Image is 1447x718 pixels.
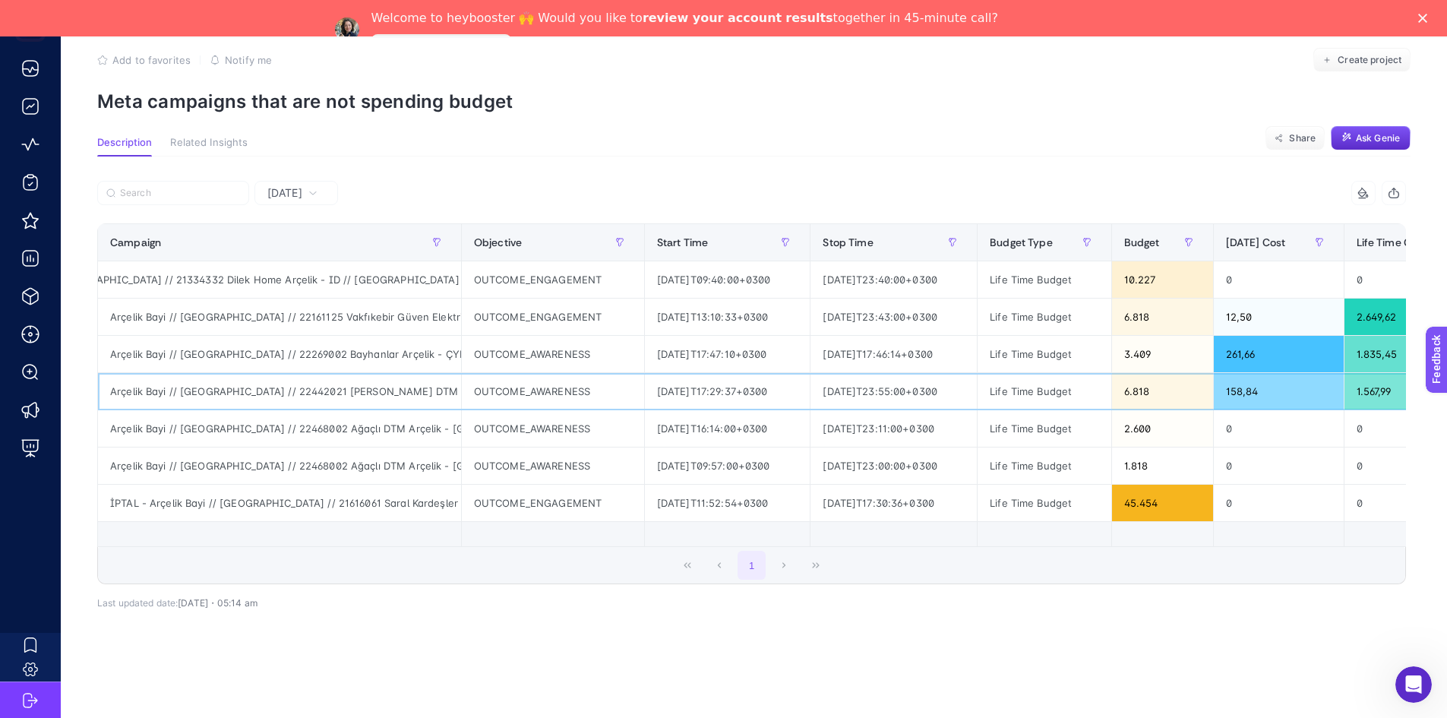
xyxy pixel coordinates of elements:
div: Close [1418,14,1433,23]
div: İPTAL - Arçelik Bayi // [GEOGRAPHIC_DATA] // 21616061 Saral Kardeşler Arçelik - Bursa - ÇYK // Fa... [98,485,461,521]
div: 6.818 [1112,299,1213,335]
div: Arçelik Bayi // [GEOGRAPHIC_DATA] // 22269002 Bayhanlar Arçelik - ÇYK // [GEOGRAPHIC_DATA] - Bayb... [98,336,461,372]
div: [DATE]T23:43:00+0300 [810,299,977,335]
div: Life Time Budget [978,410,1111,447]
div: OUTCOME_AWARENESS [462,448,644,484]
div: [DATE]T23:55:00+0300 [810,373,977,410]
span: Share [1289,132,1316,144]
div: 0 [1214,410,1344,447]
img: Profile image for Neslihan [335,17,359,42]
div: Arçelik Bayi // [GEOGRAPHIC_DATA] // 22442021 [PERSON_NAME] DTM Arçelik - // [GEOGRAPHIC_DATA] Bö... [98,373,461,410]
div: Arçelik Bayi // [GEOGRAPHIC_DATA] // 22161125 Vakfıkebir Güven Elektrikli - ÇYK // [GEOGRAPHIC_DA... [98,299,461,335]
div: OUTCOME_ENGAGEMENT [462,261,644,298]
div: 0 [1214,261,1344,298]
span: Budget Type [990,236,1053,248]
button: Notify me [210,54,272,66]
div: 0 [1214,448,1344,484]
span: Ask Genie [1356,132,1400,144]
div: [DATE]T11:52:54+0300 [645,485,810,521]
div: Life Time Budget [978,336,1111,372]
div: 0 [1214,485,1344,521]
div: [DATE]T17:46:14+0300 [810,336,977,372]
div: [DATE]T17:30:36+0300 [810,485,977,521]
div: [DATE]T23:40:00+0300 [810,261,977,298]
div: Life Time Budget [978,373,1111,410]
span: Last updated date: [97,597,178,609]
button: Description [97,137,152,157]
div: [DATE]T17:47:10+0300 [645,336,810,372]
span: Create project [1338,54,1401,66]
div: 2.600 [1112,410,1213,447]
div: [DATE]T23:11:00+0300 [810,410,977,447]
div: [DATE]T17:29:37+0300 [645,373,810,410]
div: [DATE]T16:14:00+0300 [645,410,810,447]
button: 1 [738,551,766,580]
button: Create project [1313,48,1411,72]
span: Related Insights [170,137,248,149]
span: Objective [474,236,522,248]
a: Speak with an Expert [371,34,512,52]
button: Add to favorites [97,54,191,66]
span: Campaign [110,236,161,248]
div: [DATE]T09:57:00+0300 [645,448,810,484]
div: Arçelik Bayi // [GEOGRAPHIC_DATA] // 22468002 Ağaçlı DTM Arçelik - [GEOGRAPHIC_DATA] ÇYK ([GEOGRA... [98,410,461,447]
div: 1.818 [1112,448,1213,484]
input: Search [120,188,240,199]
b: review your account [643,11,782,25]
button: Related Insights [170,137,248,157]
span: [DATE]・05:14 am [178,597,257,609]
div: 3.409 [1112,336,1213,372]
div: OUTCOME_ENGAGEMENT [462,299,644,335]
div: Life Time Budget [978,299,1111,335]
div: OUTCOME_AWARENESS [462,336,644,372]
div: Arçelik Bayi // [GEOGRAPHIC_DATA] // 22468002 Ağaçlı DTM Arçelik - [GEOGRAPHIC_DATA] ÇYK ([GEOGRA... [98,448,461,484]
div: 12,50 [1214,299,1344,335]
div: OUTCOME_ENGAGEMENT [462,485,644,521]
div: 158,84 [1214,373,1344,410]
span: Add to favorites [112,54,191,66]
div: 261,66 [1214,336,1344,372]
button: Share [1265,126,1325,150]
div: Arçelik Bayi // [GEOGRAPHIC_DATA] // 21334332 Dilek Home Arçelik - ID // [GEOGRAPHIC_DATA] & Trak... [98,261,461,298]
div: 10.227 [1112,261,1213,298]
span: Notify me [225,54,272,66]
div: Life Time Budget [978,485,1111,521]
div: Life Time Budget [978,261,1111,298]
div: OUTCOME_AWARENESS [462,410,644,447]
span: Budget [1124,236,1160,248]
b: results [785,11,832,25]
span: Description [97,137,152,149]
div: [DATE]T09:40:00+0300 [645,261,810,298]
span: Stop Time [823,236,873,248]
div: 45.454 [1112,485,1213,521]
div: 6.818 [1112,373,1213,410]
div: [DATE]T23:00:00+0300 [810,448,977,484]
iframe: Intercom live chat [1395,666,1432,703]
span: Start Time [657,236,708,248]
p: Meta campaigns that are not spending budget [97,90,1411,112]
span: Feedback [9,5,58,17]
div: [DATE]T13:10:33+0300 [645,299,810,335]
span: [DATE] Cost [1226,236,1286,248]
div: Yesterday [97,205,1406,609]
div: Welcome to heybooster 🙌 Would you like to together in 45-minute call? [371,11,998,26]
span: [DATE] [267,185,302,201]
button: Ask Genie [1331,126,1411,150]
div: Life Time Budget [978,448,1111,484]
div: OUTCOME_AWARENESS [462,373,644,410]
span: Life Time Cost [1357,236,1427,248]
